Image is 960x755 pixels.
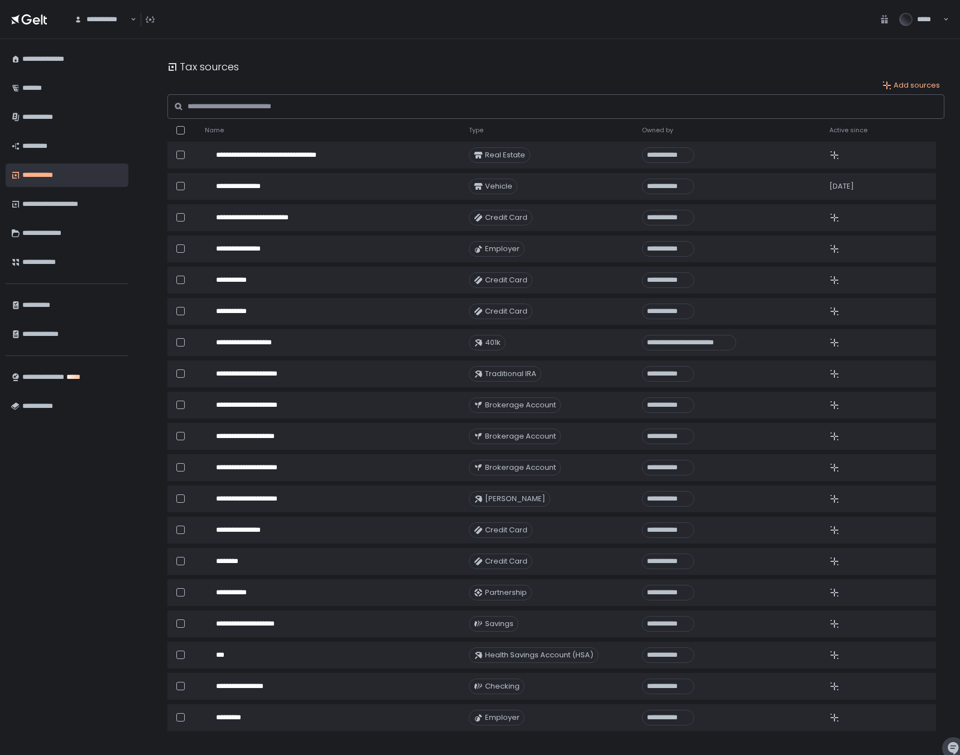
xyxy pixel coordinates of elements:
[485,369,536,379] span: Traditional IRA
[485,713,520,723] span: Employer
[485,681,520,691] span: Checking
[485,213,527,223] span: Credit Card
[485,431,556,441] span: Brokerage Account
[829,126,867,134] span: Active since
[485,494,545,504] span: [PERSON_NAME]
[829,181,854,191] span: [DATE]
[485,244,520,254] span: Employer
[485,463,556,473] span: Brokerage Account
[485,181,512,191] span: Vehicle
[67,8,136,31] div: Search for option
[485,400,556,410] span: Brokerage Account
[485,556,527,566] span: Credit Card
[642,126,673,134] span: Owned by
[485,588,527,598] span: Partnership
[882,80,940,90] button: Add sources
[485,306,527,316] span: Credit Card
[485,338,501,348] span: 401k
[485,275,527,285] span: Credit Card
[485,525,527,535] span: Credit Card
[205,126,224,134] span: Name
[485,619,513,629] span: Savings
[469,126,483,134] span: Type
[485,150,525,160] span: Real Estate
[167,59,239,74] div: Tax sources
[485,650,593,660] span: Health Savings Account (HSA)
